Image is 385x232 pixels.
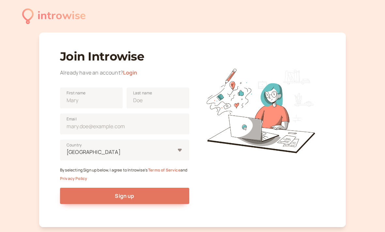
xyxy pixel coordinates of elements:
small: By selecting Sign up below, I agree to Introwise's and [60,167,187,181]
a: Login [123,69,137,76]
div: Already have an account? [60,69,189,77]
div: introwise [38,7,86,25]
span: Email [67,116,77,122]
a: introwise [22,7,86,25]
input: First name [60,88,123,108]
input: Last name [127,88,189,108]
h1: Join Introwise [60,49,189,63]
span: First name [67,90,86,96]
span: Country [67,142,82,148]
input: Email [60,114,189,134]
span: Sign up [115,192,134,199]
a: Terms of Service [148,167,180,173]
span: Last name [133,90,152,96]
a: Privacy Policy [60,176,87,181]
button: Sign up [60,188,189,204]
iframe: Chat Widget [352,201,385,232]
input: [GEOGRAPHIC_DATA]Country [66,148,67,156]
